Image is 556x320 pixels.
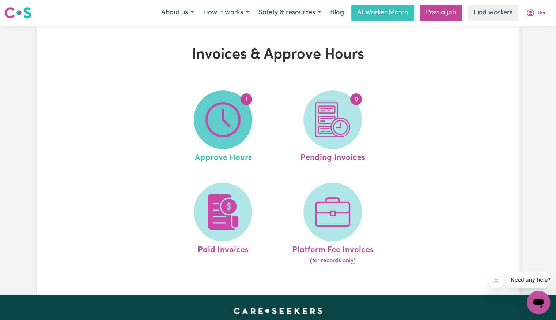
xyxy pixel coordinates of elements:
a: Find workers [468,5,518,21]
h1: Invoices & Approve Hours [122,46,435,64]
span: Ben [538,9,547,17]
iframe: Message from company [506,272,550,288]
a: Post a job [420,5,462,21]
iframe: Close message [489,273,503,288]
a: AI Worker Match [351,5,414,21]
a: Careseekers home page [234,308,322,314]
span: Pending Invoices [300,149,365,164]
span: (for records only) [310,256,356,265]
span: Approve Hours [194,149,251,164]
button: About us [156,5,198,21]
span: 1 [241,93,252,105]
a: Careseekers logo [4,4,31,21]
button: How it works [198,5,254,21]
a: Platform Fee Invoices(for records only) [280,183,385,265]
a: Paid Invoices [170,183,276,265]
button: Safety & resources [254,5,326,21]
a: Approve Hours [170,90,276,164]
span: Platform Fee Invoices [292,241,374,257]
img: Careseekers logo [4,6,31,19]
span: 0 [350,93,362,105]
a: Blog [326,5,348,21]
a: Pending Invoices [280,90,385,164]
iframe: Button to launch messaging window [527,291,550,314]
span: Need any help? [4,5,44,11]
span: Paid Invoices [198,241,249,257]
button: My Account [521,5,552,21]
